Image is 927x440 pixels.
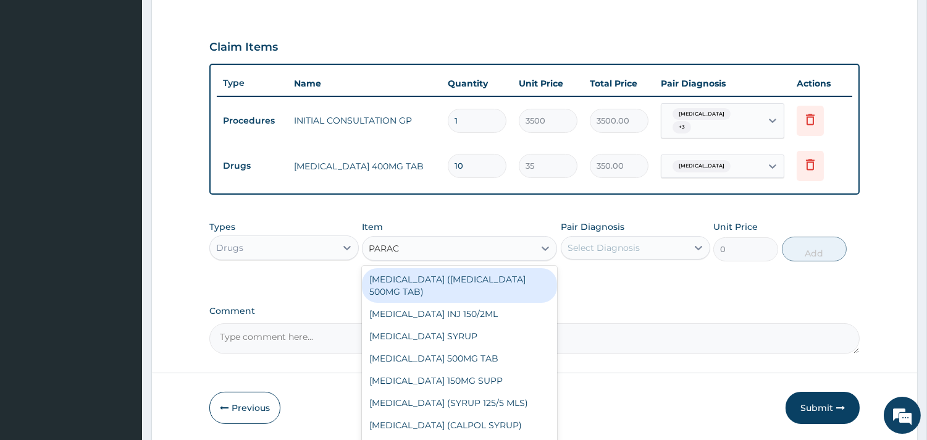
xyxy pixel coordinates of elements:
[442,71,513,96] th: Quantity
[673,108,731,121] span: [MEDICAL_DATA]
[288,71,442,96] th: Name
[584,71,655,96] th: Total Price
[362,221,383,233] label: Item
[713,221,758,233] label: Unit Price
[209,41,278,54] h3: Claim Items
[209,306,860,316] label: Comment
[362,303,557,325] div: [MEDICAL_DATA] INJ 150/2ML
[362,392,557,414] div: [MEDICAL_DATA] (SYRUP 125/5 MLS)
[288,154,442,179] td: [MEDICAL_DATA] 400MG TAB
[203,6,232,36] div: Minimize live chat window
[362,325,557,347] div: [MEDICAL_DATA] SYRUP
[561,221,624,233] label: Pair Diagnosis
[791,71,852,96] th: Actions
[362,347,557,370] div: [MEDICAL_DATA] 500MG TAB
[673,160,731,172] span: [MEDICAL_DATA]
[217,72,288,95] th: Type
[786,392,860,424] button: Submit
[362,268,557,303] div: [MEDICAL_DATA] ([MEDICAL_DATA] 500MG TAB)
[216,242,243,254] div: Drugs
[288,108,442,133] td: INITIAL CONSULTATION GP
[362,414,557,436] div: [MEDICAL_DATA] (CALPOL SYRUP)
[217,109,288,132] td: Procedures
[217,154,288,177] td: Drugs
[782,237,847,261] button: Add
[209,392,280,424] button: Previous
[655,71,791,96] th: Pair Diagnosis
[209,222,235,232] label: Types
[673,121,691,133] span: + 3
[513,71,584,96] th: Unit Price
[23,62,50,93] img: d_794563401_company_1708531726252_794563401
[72,138,170,263] span: We're online!
[568,242,640,254] div: Select Diagnosis
[64,69,208,85] div: Chat with us now
[6,302,235,345] textarea: Type your message and hit 'Enter'
[362,370,557,392] div: [MEDICAL_DATA] 150MG SUPP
